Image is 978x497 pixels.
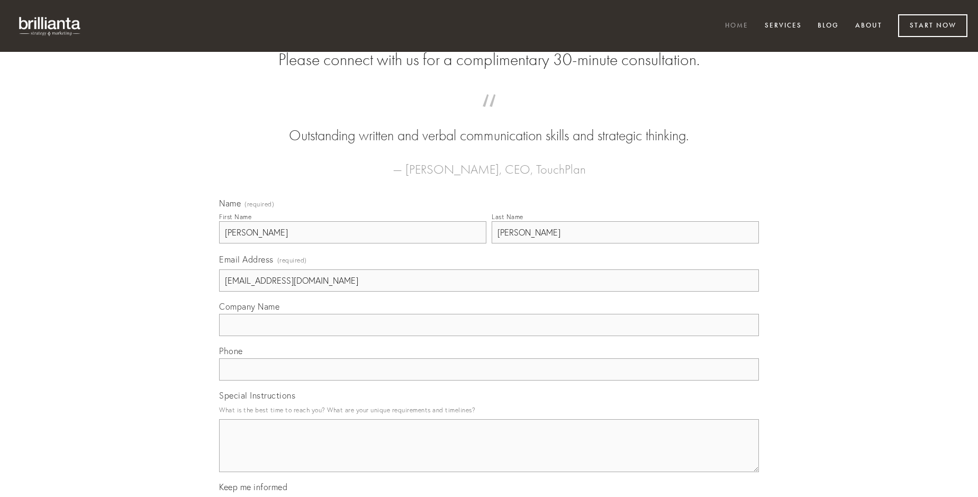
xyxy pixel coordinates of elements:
[219,346,243,356] span: Phone
[758,17,809,35] a: Services
[219,390,295,401] span: Special Instructions
[219,198,241,209] span: Name
[11,11,90,41] img: brillianta - research, strategy, marketing
[236,105,742,146] blockquote: Outstanding written and verbal communication skills and strategic thinking.
[245,201,274,207] span: (required)
[236,146,742,180] figcaption: — [PERSON_NAME], CEO, TouchPlan
[848,17,889,35] a: About
[219,403,759,417] p: What is the best time to reach you? What are your unique requirements and timelines?
[219,301,279,312] span: Company Name
[219,50,759,70] h2: Please connect with us for a complimentary 30-minute consultation.
[898,14,967,37] a: Start Now
[277,253,307,267] span: (required)
[219,482,287,492] span: Keep me informed
[236,105,742,125] span: “
[219,254,274,265] span: Email Address
[219,213,251,221] div: First Name
[718,17,755,35] a: Home
[492,213,523,221] div: Last Name
[811,17,846,35] a: Blog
